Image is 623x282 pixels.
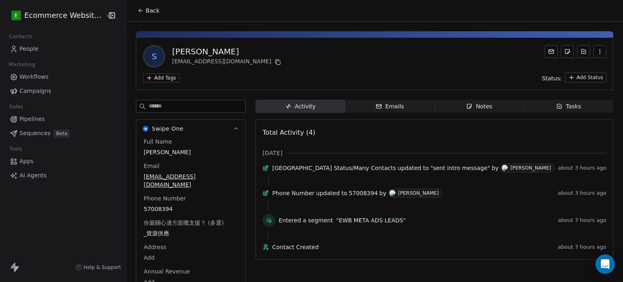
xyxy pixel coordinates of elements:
span: 57008394 [349,189,378,197]
span: Sales [6,101,27,113]
div: Notes [466,102,492,111]
span: Beta [54,129,70,138]
span: [EMAIL_ADDRESS][DOMAIN_NAME] [144,172,238,189]
span: Ecommerce Website Builder [24,10,103,21]
button: Add Status [565,73,606,82]
a: Campaigns [6,84,119,98]
img: S [389,190,395,196]
button: Swipe OneSwipe One [136,120,245,138]
div: [PERSON_NAME] [398,190,439,196]
span: People [19,45,39,53]
div: [PERSON_NAME] [172,46,283,57]
img: S [502,165,508,171]
span: Apps [19,157,34,166]
span: "EWB META ADS LEADS" [336,216,406,224]
span: Pipelines [19,115,45,123]
span: Swipe One [152,125,183,133]
span: Add [144,254,238,262]
span: Entered a segment [279,216,333,224]
button: EEcommerce Website Builder [10,9,100,22]
span: Address [142,243,168,251]
a: People [6,42,119,56]
span: Full Name [142,138,174,146]
span: updated to [397,164,429,172]
span: Help & Support [84,264,121,271]
span: by [379,189,386,197]
span: Email [142,162,161,170]
span: Tools [6,143,26,155]
a: Help & Support [75,264,121,271]
span: Total Activity (4) [262,129,315,136]
a: SequencesBeta [6,127,119,140]
span: E [15,11,18,19]
span: Workflows [19,73,49,81]
span: [PERSON_NAME] [144,148,238,156]
span: by [492,164,498,172]
span: Contact Created [272,243,554,251]
span: Campaigns [19,87,51,95]
div: Tasks [556,102,581,111]
span: Phone Number [142,194,187,202]
img: Swipe One [143,126,148,131]
a: Apps [6,155,119,168]
span: Phone Number [272,189,314,197]
a: Workflows [6,70,119,84]
a: Pipelines [6,112,119,126]
div: Emails [376,102,404,111]
a: AI Agents [6,169,119,182]
span: 你最關心邊方面嘅支援？ (多選) [142,219,225,227]
span: AI Agents [19,171,47,180]
span: S [144,47,164,66]
span: "sent intro message" [430,164,490,172]
div: [PERSON_NAME] [510,165,551,171]
span: [DATE] [262,149,282,157]
span: _貨源供應 [144,229,238,237]
button: Add Tags [143,73,179,82]
button: Back [133,3,164,18]
span: Sequences [19,129,50,138]
div: Open Intercom Messenger [595,254,615,274]
div: [EMAIL_ADDRESS][DOMAIN_NAME] [172,57,283,67]
span: Back [146,6,159,15]
span: Status: [542,74,562,82]
span: about 3 hours ago [558,190,606,196]
span: about 7 hours ago [558,244,606,250]
span: Marketing [5,58,39,71]
span: 57008394 [144,205,238,213]
span: Annual Revenue [142,267,191,276]
span: updated to [316,189,347,197]
span: about 3 hours ago [558,165,606,171]
span: about 7 hours ago [558,217,606,224]
span: [GEOGRAPHIC_DATA] Status/Many Contacts [272,164,396,172]
span: Contacts [5,30,36,43]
